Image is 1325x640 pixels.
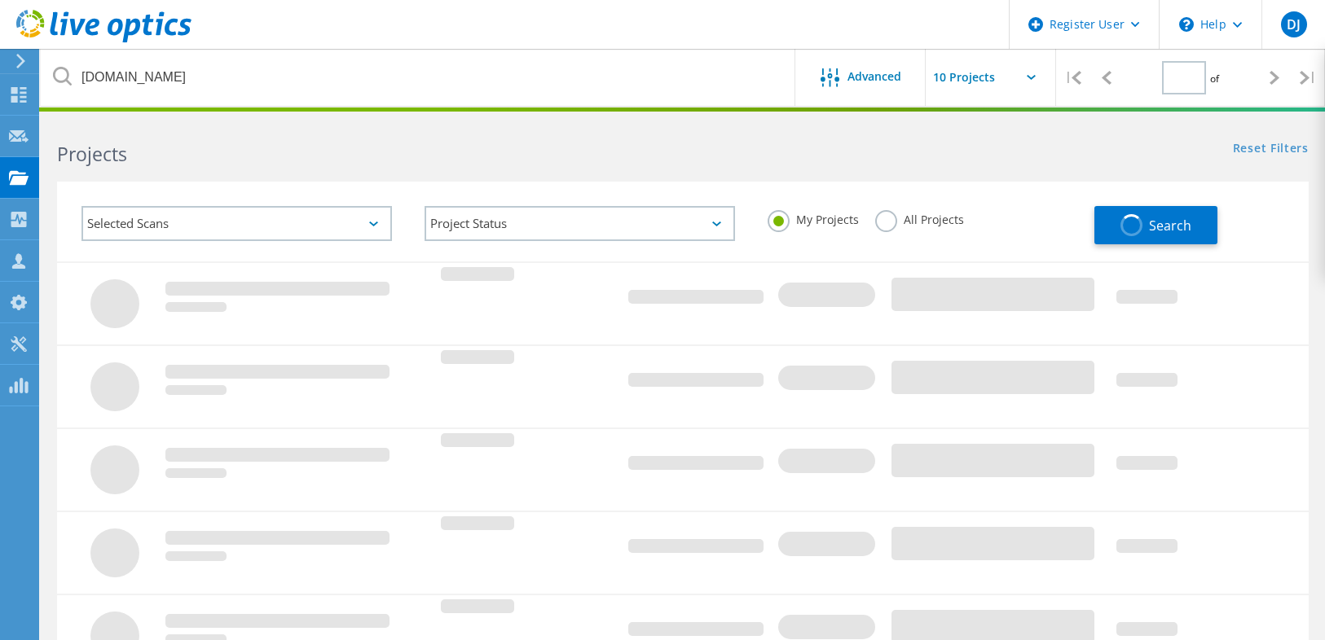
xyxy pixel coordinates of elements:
a: Reset Filters [1233,142,1309,156]
input: Search projects by name, owner, ID, company, etc [41,49,796,106]
svg: \n [1179,17,1194,32]
div: Selected Scans [81,206,392,241]
div: | [1292,49,1325,107]
b: Projects [57,141,127,167]
div: Project Status [425,206,735,241]
div: | [1056,49,1089,107]
button: Search [1094,206,1217,244]
span: of [1210,72,1219,85]
span: DJ [1287,18,1301,31]
a: Live Optics Dashboard [16,34,191,46]
label: My Projects [768,210,859,226]
span: Search [1149,217,1191,235]
span: Advanced [847,71,901,82]
label: All Projects [875,210,964,226]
